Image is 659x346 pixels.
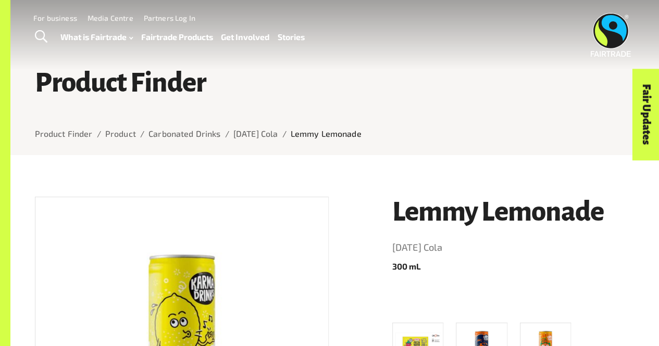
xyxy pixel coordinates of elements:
[141,30,213,44] a: Fairtrade Products
[97,127,101,140] li: /
[392,239,635,256] a: [DATE] Cola
[140,127,144,140] li: /
[35,129,93,138] a: Product Finder
[233,129,278,138] a: [DATE] Cola
[591,13,631,57] img: Fairtrade Australia New Zealand logo
[225,127,229,140] li: /
[282,127,286,140] li: /
[88,14,133,22] a: Media Centre
[28,24,54,50] a: Toggle Search
[221,30,269,44] a: Get Involved
[35,127,635,140] nav: breadcrumb
[60,30,133,44] a: What is Fairtrade
[148,129,221,138] a: Carbonated Drinks
[105,129,136,138] a: Product
[33,14,77,22] a: For business
[144,14,195,22] a: Partners Log In
[278,30,305,44] a: Stories
[392,197,635,226] h1: Lemmy Lemonade
[392,260,635,273] p: 300 mL
[35,68,635,97] h1: Product Finder
[291,127,362,140] p: Lemmy Lemonade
